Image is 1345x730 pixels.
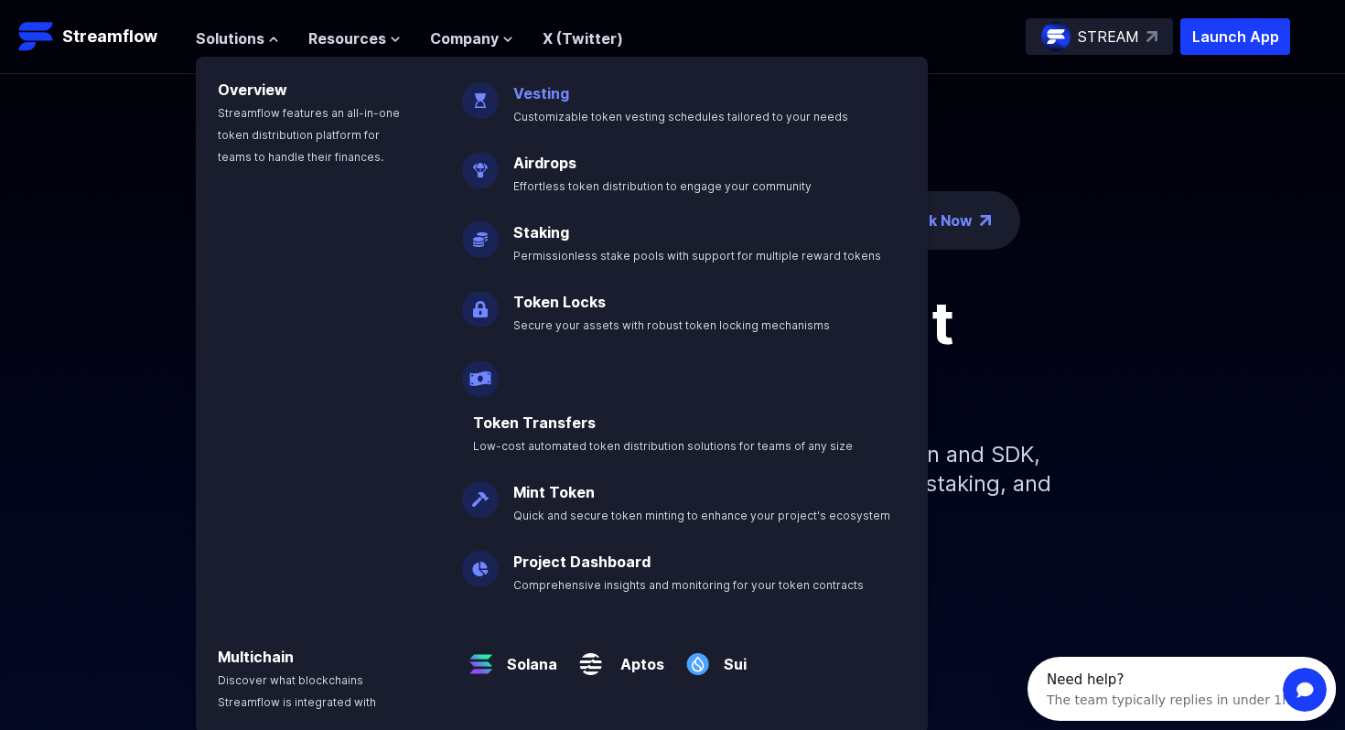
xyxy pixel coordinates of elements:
a: Vesting [513,84,569,102]
a: Streamflow [18,18,178,55]
button: Solutions [196,27,279,49]
span: Resources [308,27,386,49]
a: Token Transfers [473,413,596,432]
img: streamflow-logo-circle.png [1041,22,1071,51]
div: Open Intercom Messenger [7,7,317,58]
iframe: Intercom live chat discovery launcher [1028,657,1336,721]
button: Resources [308,27,401,49]
a: Overview [218,81,287,99]
span: Low-cost automated token distribution solutions for teams of any size [473,439,853,453]
a: Project Dashboard [513,553,651,571]
span: Discover what blockchains Streamflow is integrated with [218,673,376,709]
img: Vesting [462,68,499,119]
span: Solutions [196,27,264,49]
a: Sui [716,639,747,675]
img: Staking [462,207,499,258]
iframe: Intercom live chat [1283,668,1327,712]
span: Permissionless stake pools with support for multiple reward tokens [513,249,881,263]
img: Payroll [462,346,499,397]
a: STREAM [1026,18,1173,55]
span: Company [430,27,499,49]
img: top-right-arrow.svg [1146,31,1157,42]
span: Comprehensive insights and monitoring for your token contracts [513,578,864,592]
a: X (Twitter) [543,29,623,48]
span: Customizable token vesting schedules tailored to your needs [513,110,848,123]
img: Streamflow Logo [18,18,55,55]
img: Solana [462,631,500,682]
a: Aptos [609,639,664,675]
img: Token Locks [462,276,499,327]
img: Mint Token [462,467,499,518]
img: Sui [679,631,716,682]
p: Streamflow [62,24,157,49]
button: Launch App [1180,18,1290,55]
span: Effortless token distribution to engage your community [513,179,812,193]
span: Secure your assets with robust token locking mechanisms [513,318,830,332]
a: Multichain [218,648,294,666]
img: top-right-arrow.png [980,215,991,226]
a: Check Now [890,209,973,231]
img: Airdrops [462,137,499,188]
a: Token Locks [513,293,606,311]
a: Solana [500,639,557,675]
button: Company [430,27,513,49]
img: Project Dashboard [462,536,499,587]
a: Staking [513,223,569,242]
div: The team typically replies in under 1h [19,30,263,49]
img: Aptos [572,631,609,682]
a: Airdrops [513,154,576,172]
span: Streamflow features an all-in-one token distribution platform for teams to handle their finances. [218,106,400,164]
a: Mint Token [513,483,595,501]
span: Quick and secure token minting to enhance your project's ecosystem [513,509,890,522]
p: STREAM [1078,26,1139,48]
div: Need help? [19,16,263,30]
